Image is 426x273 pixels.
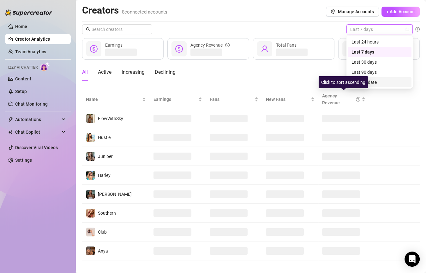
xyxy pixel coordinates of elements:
div: Last 7 days [351,49,408,55]
img: Hustle [86,133,95,142]
div: Active [98,68,111,76]
img: Harley [86,171,95,180]
img: Anya [86,247,95,255]
a: Creator Analytics [15,34,66,44]
a: Team Analytics [15,49,46,54]
img: AI Chatter [40,62,50,71]
div: All [82,68,88,76]
img: Chat Copilot [8,130,12,134]
div: Agency Revenue [322,92,360,106]
div: Agency Revenue [190,42,230,49]
div: Last 90 days [348,67,411,77]
span: Anya [98,248,108,253]
div: Last 7 days [348,47,411,57]
span: Last 7 days [350,25,409,34]
span: user [346,45,354,53]
span: Club [98,229,107,235]
span: thunderbolt [8,117,13,122]
div: Custom date [351,79,408,86]
th: New Fans [262,90,318,109]
div: Last 24 hours [351,38,408,45]
div: Last 90 days [351,69,408,76]
img: logo-BBDzfeDw.svg [5,9,52,16]
span: dollar-circle [90,45,98,53]
div: Last 30 days [351,59,408,66]
div: Last 24 hours [348,37,411,47]
div: Custom date [348,77,411,87]
div: Declining [155,68,176,76]
span: search [86,27,90,32]
span: Automations [15,114,60,125]
div: Open Intercom Messenger [405,252,420,267]
span: Harley [98,173,111,178]
div: Increasing [122,68,145,76]
span: user [261,45,268,53]
a: Content [15,76,31,81]
span: 8 connected accounts [122,9,167,15]
img: Southern [86,209,95,218]
input: Search creators [92,26,143,33]
span: Manage Accounts [338,9,374,14]
h2: Creators [82,4,167,16]
span: + Add Account [386,9,415,14]
a: Discover Viral Videos [15,145,58,150]
span: Total Fans [276,43,297,48]
th: Earnings [150,90,206,109]
th: Fans [206,90,262,109]
img: Meredith [86,190,95,199]
a: Setup [15,89,27,94]
span: Earnings [105,43,123,48]
div: Last 30 days [348,57,411,67]
span: question-circle [356,92,360,106]
th: Name [82,90,150,109]
span: Fans [210,96,253,103]
span: [PERSON_NAME] [98,192,132,197]
span: info-circle [415,27,420,32]
img: FlowWithSky [86,114,95,123]
a: Home [15,24,27,29]
img: Juniper [86,152,95,161]
div: Click to sort ascending [319,76,368,88]
a: Settings [15,158,32,163]
span: Earnings [153,96,197,103]
button: Manage Accounts [326,7,379,17]
a: Chat Monitoring [15,102,48,107]
span: Name [86,96,141,103]
button: + Add Account [381,7,420,17]
span: Izzy AI Chatter [8,65,38,71]
span: New Fans [266,96,309,103]
span: setting [331,9,335,14]
span: Hustle [98,135,111,140]
span: dollar-circle [175,45,183,53]
span: question-circle [225,42,230,49]
img: Club [86,228,95,236]
span: FlowWithSky [98,116,123,121]
span: Juniper [98,154,113,159]
span: calendar [405,27,409,31]
span: Southern [98,211,116,216]
span: Chat Copilot [15,127,60,137]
